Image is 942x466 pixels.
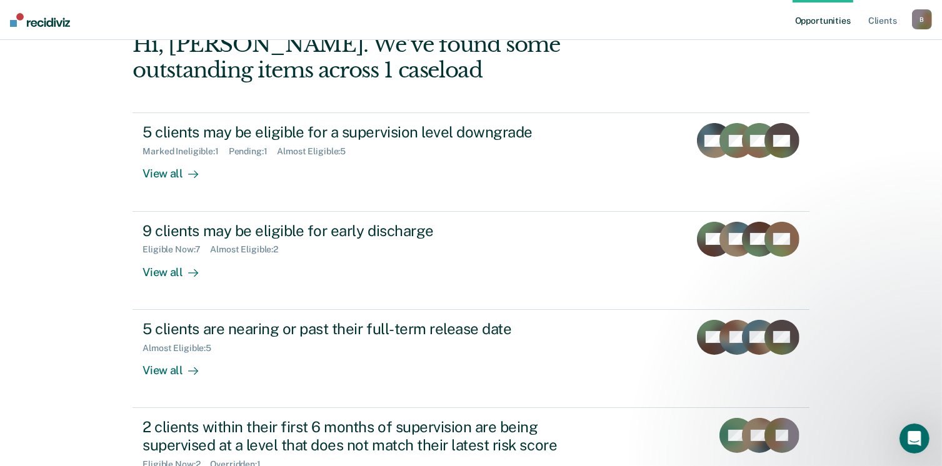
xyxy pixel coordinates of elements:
[143,255,213,279] div: View all
[133,32,674,83] div: Hi, [PERSON_NAME]. We’ve found some outstanding items across 1 caseload
[143,343,221,354] div: Almost Eligible : 5
[899,424,929,454] iframe: Intercom live chat
[210,244,288,255] div: Almost Eligible : 2
[10,13,70,27] img: Recidiviz
[143,353,213,377] div: View all
[229,146,278,157] div: Pending : 1
[143,146,228,157] div: Marked Ineligible : 1
[143,123,581,141] div: 5 clients may be eligible for a supervision level downgrade
[143,244,210,255] div: Eligible Now : 7
[133,310,809,408] a: 5 clients are nearing or past their full-term release dateAlmost Eligible:5View all
[278,146,356,157] div: Almost Eligible : 5
[912,9,932,29] button: B
[133,112,809,211] a: 5 clients may be eligible for a supervision level downgradeMarked Ineligible:1Pending:1Almost Eli...
[133,212,809,310] a: 9 clients may be eligible for early dischargeEligible Now:7Almost Eligible:2View all
[143,320,581,338] div: 5 clients are nearing or past their full-term release date
[143,418,581,454] div: 2 clients within their first 6 months of supervision are being supervised at a level that does no...
[143,222,581,240] div: 9 clients may be eligible for early discharge
[143,157,213,181] div: View all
